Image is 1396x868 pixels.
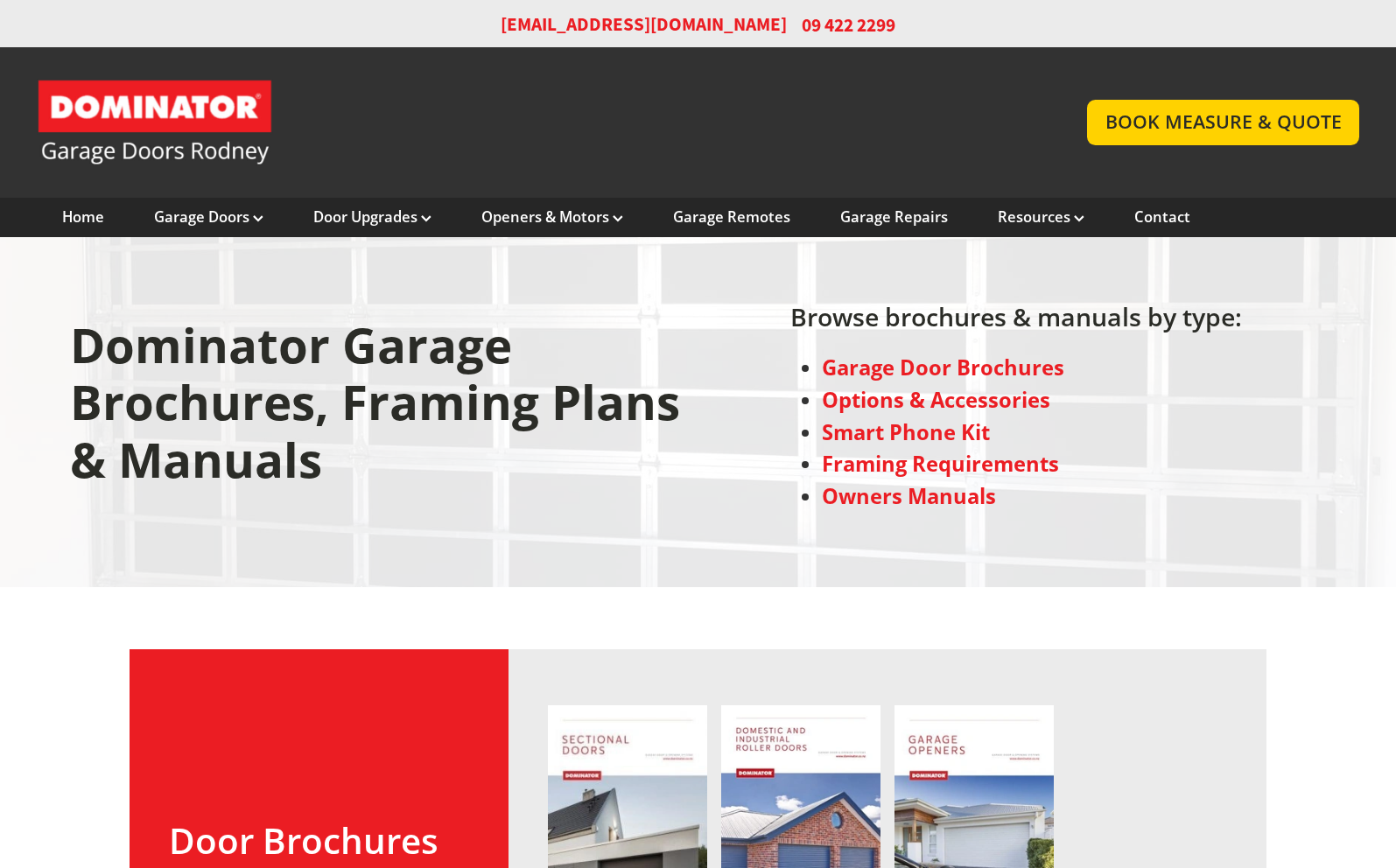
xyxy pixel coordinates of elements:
a: Door Upgrades [313,207,431,227]
a: Options & Accessories [822,386,1050,414]
a: Owners Manuals [822,482,996,510]
a: Framing Requirements [822,450,1059,478]
span: 09 422 2299 [802,12,895,38]
a: Garage Remotes [673,207,790,227]
a: Contact [1134,207,1190,227]
a: Garage Door Brochures [822,353,1064,381]
a: Home [62,207,104,227]
a: Smart Phone Kit [822,418,990,446]
a: Openers & Motors [481,207,623,227]
h1: Dominator Garage Brochures, Framing Plans & Manuals [70,317,690,507]
a: [EMAIL_ADDRESS][DOMAIN_NAME] [501,12,787,38]
a: Resources [998,207,1084,227]
h2: Door Brochures [169,820,469,862]
a: Garage Doors [154,207,263,227]
h2: Browse brochures & manuals by type: [790,302,1242,342]
a: BOOK MEASURE & QUOTE [1087,100,1359,144]
a: Garage Repairs [840,207,948,227]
